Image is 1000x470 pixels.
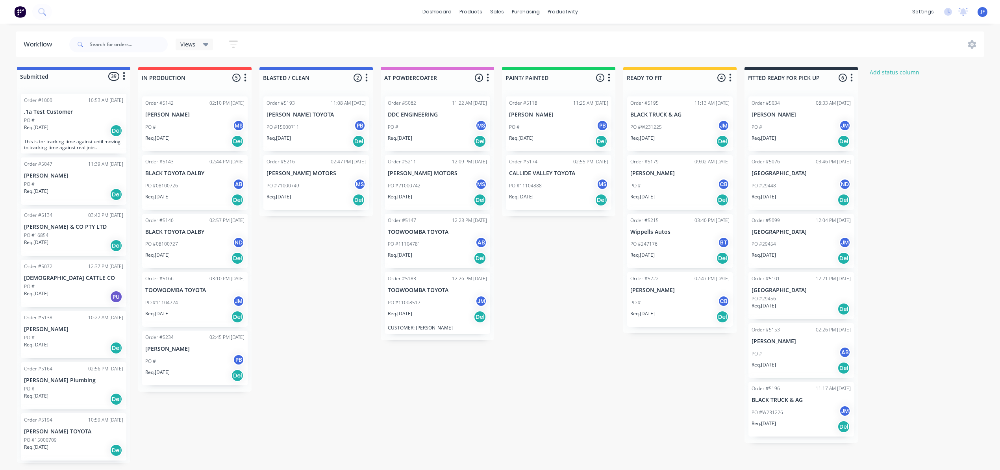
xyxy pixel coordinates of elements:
p: [PERSON_NAME] [145,111,244,118]
p: Req. [DATE] [145,369,170,376]
p: Req. [DATE] [267,193,291,200]
div: PB [596,120,608,131]
div: 03:10 PM [DATE] [209,275,244,282]
p: Req. [DATE] [145,135,170,142]
div: Del [837,362,850,374]
div: Order #5142 [145,100,174,107]
div: AB [839,346,851,358]
div: 02:47 PM [DATE] [331,158,366,165]
div: Order #521112:09 PM [DATE][PERSON_NAME] MOTORSPO #71000742MSReq.[DATE]Del [385,155,490,210]
img: Factory [14,6,26,18]
div: 02:45 PM [DATE] [209,334,244,341]
p: .1a Test Customer [24,109,123,115]
div: 08:33 AM [DATE] [816,100,851,107]
p: PO # [145,358,156,365]
div: Order #519311:08 AM [DATE][PERSON_NAME] TOYOTAPO #15000711PBReq.[DATE]Del [263,96,369,151]
div: Order #5174 [509,158,537,165]
div: purchasing [508,6,544,18]
div: Order #510112:21 PM [DATE][GEOGRAPHIC_DATA]PO #29456Req.[DATE]Del [748,272,854,319]
div: BT [718,237,730,248]
div: MS [233,120,244,131]
div: Order #5118 [509,100,537,107]
div: Order #5179 [630,158,659,165]
div: 12:37 PM [DATE] [88,263,123,270]
p: PO #08100727 [145,241,178,248]
p: Wippells Autos [630,229,730,235]
div: Del [595,135,607,148]
p: PO #247176 [630,241,657,248]
div: Order #5166 [145,275,174,282]
div: PU [110,291,122,303]
div: Del [837,303,850,315]
div: Del [474,135,486,148]
p: Req. [DATE] [24,341,48,348]
div: Order #521503:40 PM [DATE]Wippells AutosPO #247176BTReq.[DATE]Del [627,214,733,268]
div: Order #513403:42 PM [DATE][PERSON_NAME] & CO PTY LTDPO #16854Req.[DATE]Del [21,209,126,256]
p: Req. [DATE] [24,392,48,400]
p: [PERSON_NAME] [630,170,730,177]
p: PO # [630,299,641,306]
div: Order #5183 [388,275,416,282]
p: CUSTOMER: [PERSON_NAME] [388,325,487,331]
div: Order #5146 [145,217,174,224]
div: Order #515302:26 PM [DATE][PERSON_NAME]PO #ABReq.[DATE]Del [748,323,854,378]
p: TOOWOOMBA TOYOTA [145,287,244,294]
p: PO #71000749 [267,182,299,189]
div: Del [716,252,729,265]
p: Req. [DATE] [24,290,48,297]
div: Del [110,239,122,252]
p: Req. [DATE] [267,135,291,142]
p: PO # [630,182,641,189]
p: Req. [DATE] [388,310,412,317]
div: 11:25 AM [DATE] [573,100,608,107]
div: Order #5164 [24,365,52,372]
p: Req. [DATE] [752,361,776,368]
div: 02:55 PM [DATE] [573,158,608,165]
p: PO #15000709 [24,437,57,444]
div: Order #5215 [630,217,659,224]
p: [PERSON_NAME] [752,338,851,345]
p: [PERSON_NAME] [24,326,123,333]
div: productivity [544,6,582,18]
div: Order #5062 [388,100,416,107]
div: Del [837,135,850,148]
p: PO # [24,117,35,124]
p: PO #W231225 [630,124,662,131]
div: 02:26 PM [DATE] [816,326,851,333]
div: Del [110,342,122,354]
div: Order #5101 [752,275,780,282]
div: Workflow [24,40,56,49]
div: 11:08 AM [DATE] [331,100,366,107]
div: MS [596,178,608,190]
div: Del [352,194,365,206]
div: Del [231,135,244,148]
p: CALLIDE VALLEY TOYOTA [509,170,608,177]
p: BLACK TOYOTA DALBY [145,229,244,235]
div: 03:40 PM [DATE] [694,217,730,224]
div: Order #5047 [24,161,52,168]
div: 02:10 PM [DATE] [209,100,244,107]
div: 12:26 PM [DATE] [452,275,487,282]
div: 10:59 AM [DATE] [88,416,123,424]
div: Order #5234 [145,334,174,341]
div: Order #1000 [24,97,52,104]
div: Del [352,135,365,148]
div: JM [475,295,487,307]
div: Order #514302:44 PM [DATE]BLACK TOYOTA DALBYPO #08100726ABReq.[DATE]Del [142,155,248,210]
p: [PERSON_NAME] [145,346,244,352]
div: Del [231,194,244,206]
div: ND [233,237,244,248]
p: PO #16854 [24,232,48,239]
p: Req. [DATE] [509,135,533,142]
div: CB [718,295,730,307]
p: PO #11104781 [388,241,420,248]
p: PO #08100726 [145,182,178,189]
p: [PERSON_NAME] TOYOTA [267,111,366,118]
div: Order #519511:13 AM [DATE]BLACK TRUCK & AGPO #W231225JMReq.[DATE]Del [627,96,733,151]
div: sales [486,6,508,18]
div: MS [475,178,487,190]
div: Del [837,420,850,433]
div: Order #517402:55 PM [DATE]CALLIDE VALLEY TOYOTAPO #11104888MSReq.[DATE]Del [506,155,611,210]
div: Order #509912:04 PM [DATE][GEOGRAPHIC_DATA]PO #29454JMReq.[DATE]Del [748,214,854,268]
div: Order #514202:10 PM [DATE][PERSON_NAME]PO #MSReq.[DATE]Del [142,96,248,151]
